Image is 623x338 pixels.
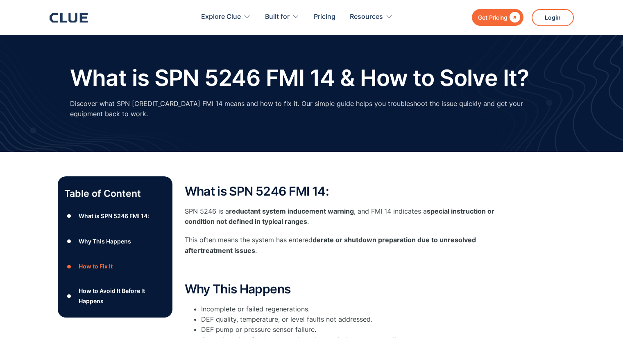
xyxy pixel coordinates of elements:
[201,314,512,324] li: DEF quality, temperature, or level faults not addressed.
[478,12,507,23] div: Get Pricing
[507,12,520,23] div: 
[350,4,393,30] div: Resources
[185,235,512,255] p: This often means the system has entered .
[201,4,241,30] div: Explore Clue
[64,290,74,302] div: ●
[64,210,74,222] div: ●
[64,260,74,273] div: ●
[229,207,354,215] strong: reductant system inducement warning
[472,9,523,26] a: Get Pricing
[265,4,290,30] div: Built for
[70,99,553,119] p: Discover what SPN [CREDIT_CARD_DATA] FMI 14 means and how to fix it. Our simple guide helps you t...
[201,4,251,30] div: Explore Clue
[532,9,574,26] a: Login
[64,210,166,222] a: ●What is SPN 5246 FMI 14:
[185,236,476,254] strong: derate or shutdown preparation due to unresolved aftertreatment issues
[79,286,165,306] div: How to Avoid It Before It Happens
[79,211,149,221] div: What is SPN 5246 FMI 14:
[79,261,113,271] div: How to Fix It
[70,65,529,90] h1: What is SPN 5246 FMI 14 & How to Solve It?
[64,187,166,200] p: Table of Content
[79,236,131,246] div: Why This Happens
[350,4,383,30] div: Resources
[64,235,74,248] div: ●
[314,4,335,30] a: Pricing
[201,324,512,335] li: DEF pump or pressure sensor failure.
[185,185,512,198] h2: What is SPN 5246 FMI 14:
[64,286,166,306] a: ●How to Avoid It Before It Happens
[64,260,166,273] a: ●How to Fix It
[201,304,512,314] li: Incomplete or failed regenerations.
[185,282,512,296] h2: Why This Happens
[185,264,512,274] p: ‍
[265,4,299,30] div: Built for
[64,235,166,248] a: ●Why This Happens
[185,206,512,227] p: SPN 5246 is a , and FMI 14 indicates a .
